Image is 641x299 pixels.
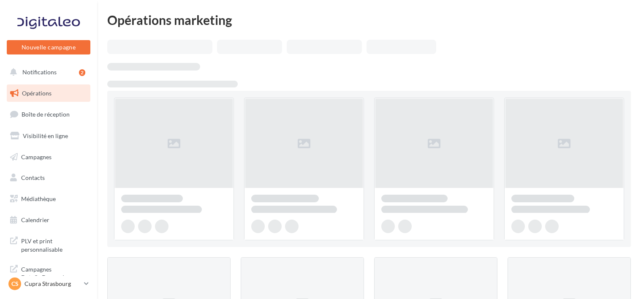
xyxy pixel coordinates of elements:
[7,40,90,54] button: Nouvelle campagne
[21,195,56,202] span: Médiathèque
[21,174,45,181] span: Contacts
[21,264,87,282] span: Campagnes DataOnDemand
[5,190,92,208] a: Médiathèque
[5,148,92,166] a: Campagnes
[21,235,87,253] span: PLV et print personnalisable
[22,111,70,118] span: Boîte de réception
[21,216,49,223] span: Calendrier
[5,211,92,229] a: Calendrier
[5,260,92,285] a: Campagnes DataOnDemand
[5,169,92,187] a: Contacts
[79,69,85,76] div: 2
[5,127,92,145] a: Visibilité en ligne
[5,63,89,81] button: Notifications 2
[107,14,631,26] div: Opérations marketing
[5,232,92,257] a: PLV et print personnalisable
[21,153,52,160] span: Campagnes
[22,90,52,97] span: Opérations
[7,276,90,292] a: CS Cupra Strasbourg
[5,105,92,123] a: Boîte de réception
[22,68,57,76] span: Notifications
[11,280,19,288] span: CS
[23,132,68,139] span: Visibilité en ligne
[5,84,92,102] a: Opérations
[24,280,81,288] p: Cupra Strasbourg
